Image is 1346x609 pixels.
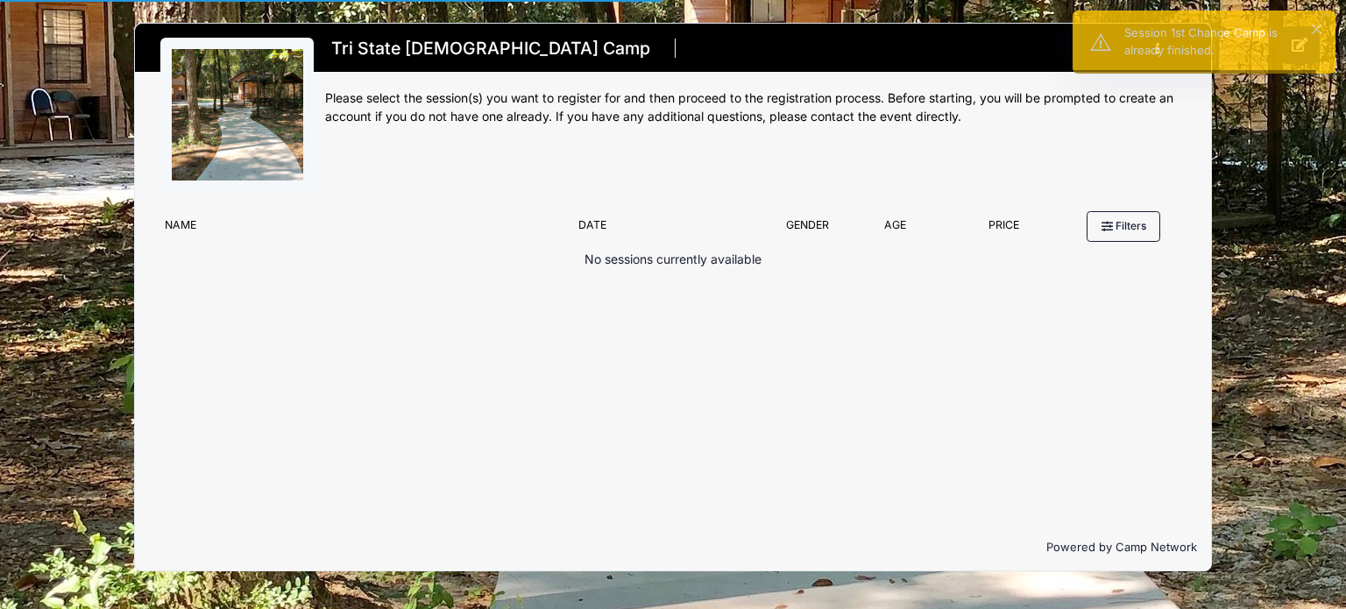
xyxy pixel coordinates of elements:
button: Filters [1087,211,1160,241]
div: Date [570,217,766,242]
button: × [1312,25,1321,34]
div: Please select the session(s) you want to register for and then proceed to the registration proces... [325,89,1186,126]
div: Price [942,217,1066,242]
h1: Tri State [DEMOGRAPHIC_DATA] Camp [325,33,655,64]
div: Name [157,217,570,242]
p: Powered by Camp Network [149,539,1197,556]
img: logo [172,49,303,181]
p: No sessions currently available [584,251,762,269]
div: Gender [766,217,848,242]
div: Session 1st Chance Camp is already finished. [1124,25,1321,59]
div: Age [848,217,941,242]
